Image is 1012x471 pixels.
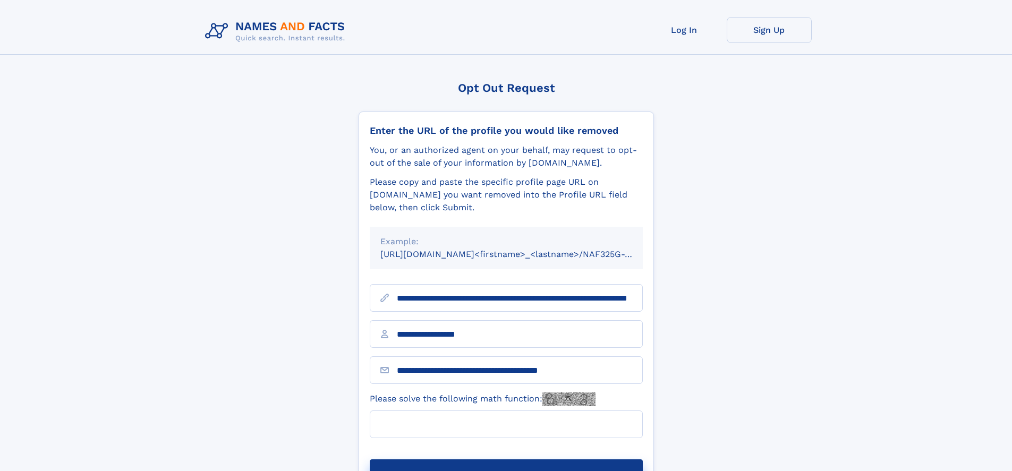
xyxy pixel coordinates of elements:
div: Please copy and paste the specific profile page URL on [DOMAIN_NAME] you want removed into the Pr... [370,176,643,214]
a: Sign Up [727,17,812,43]
div: You, or an authorized agent on your behalf, may request to opt-out of the sale of your informatio... [370,144,643,169]
img: Logo Names and Facts [201,17,354,46]
label: Please solve the following math function: [370,392,596,406]
a: Log In [642,17,727,43]
div: Example: [380,235,632,248]
div: Opt Out Request [359,81,654,95]
div: Enter the URL of the profile you would like removed [370,125,643,136]
small: [URL][DOMAIN_NAME]<firstname>_<lastname>/NAF325G-xxxxxxxx [380,249,663,259]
